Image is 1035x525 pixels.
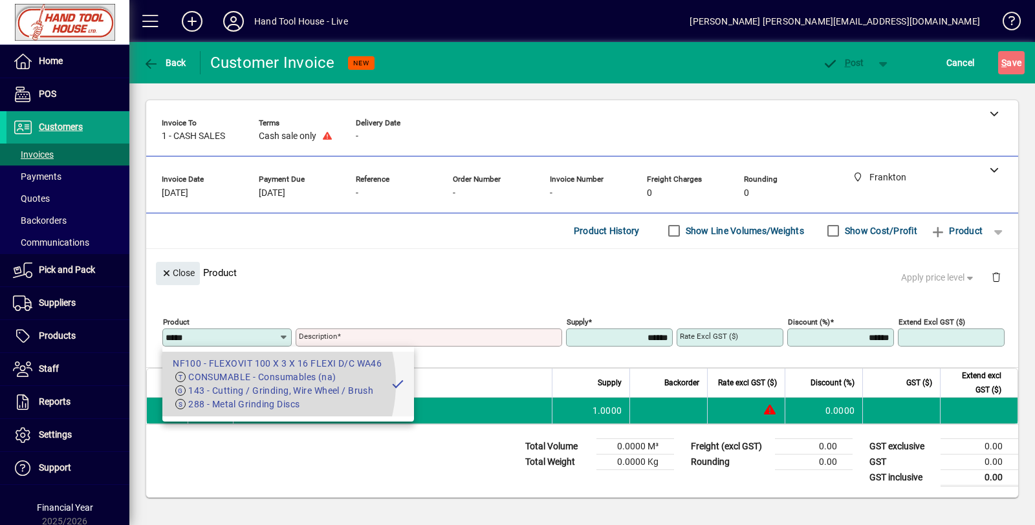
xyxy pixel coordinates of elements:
a: Home [6,45,129,78]
span: 0 [647,188,652,198]
span: Extend excl GST ($) [948,369,1001,397]
span: Cancel [946,52,975,73]
a: Pick and Pack [6,254,129,286]
a: Reports [6,386,129,418]
button: Cancel [943,51,978,74]
span: Quotes [13,193,50,204]
button: Back [140,51,190,74]
td: 0.0000 Kg [596,454,674,469]
app-page-header-button: Delete [981,271,1012,283]
td: Total Weight [519,454,596,469]
span: POS [39,89,56,99]
div: Product [146,249,1018,296]
td: 0.00 [941,454,1018,469]
td: GST [863,454,941,469]
td: Freight (excl GST) [684,438,775,454]
a: Settings [6,419,129,451]
span: - [356,131,358,142]
label: Show Cost/Profit [842,224,917,237]
mat-label: Extend excl GST ($) [899,317,965,326]
span: Item [196,376,212,390]
span: - [356,188,358,198]
button: Save [998,51,1025,74]
button: Product History [569,219,645,242]
span: 1.0000 [593,404,622,417]
td: 0.0000 M³ [596,438,674,454]
span: Customers [39,122,83,132]
label: Show Line Volumes/Weights [683,224,804,237]
mat-label: Supply [567,317,588,326]
span: Back [143,58,186,68]
a: Knowledge Base [993,3,1019,45]
span: NEW [353,59,369,67]
a: Communications [6,231,129,253]
app-page-header-button: Close [153,267,203,279]
span: Reports [39,396,71,407]
span: Close [161,262,195,284]
a: Suppliers [6,287,129,319]
span: GST ($) [906,376,932,390]
button: Add [171,10,213,33]
span: ave [1001,52,1021,73]
span: 1 - CASH SALES [162,131,225,142]
span: 0 [744,188,749,198]
button: Delete [981,262,1012,293]
span: Pick and Pack [39,264,95,275]
a: Support [6,452,129,484]
button: Close [156,262,200,285]
span: Cash sale only [259,131,316,142]
a: Quotes [6,187,129,209]
app-page-header-button: Back [129,51,201,74]
span: Backorder [664,376,699,390]
span: Staff [39,363,59,374]
span: - [453,188,455,198]
span: Communications [13,237,89,248]
a: POS [6,78,129,111]
td: 0.00 [941,469,1018,486]
span: Products [39,330,76,341]
span: Supply [598,376,622,390]
a: Backorders [6,209,129,231]
td: 0.00 [775,454,853,469]
td: Rounding [684,454,775,469]
span: Frankton [211,403,226,418]
td: 0.00 [775,438,853,454]
span: Invoices [13,149,54,160]
span: S [1001,58,1007,68]
span: Suppliers [39,297,76,308]
span: Description [241,376,281,390]
span: - [550,188,552,198]
button: Profile [213,10,254,33]
td: 0.0000 [785,398,862,423]
span: Product History [574,220,640,241]
mat-label: Discount (%) [788,317,830,326]
span: Rate excl GST ($) [718,376,777,390]
span: [DATE] [259,188,285,198]
span: Home [39,56,63,66]
span: Support [39,462,71,473]
div: [PERSON_NAME] [PERSON_NAME][EMAIL_ADDRESS][DOMAIN_NAME] [690,11,980,32]
button: Apply price level [896,266,981,289]
a: Invoices [6,144,129,166]
div: Hand Tool House - Live [254,11,348,32]
td: GST exclusive [863,438,941,454]
span: Settings [39,429,72,440]
span: Backorders [13,215,67,226]
span: Financial Year [37,502,93,513]
mat-label: Product [163,317,190,326]
span: Apply price level [901,271,976,284]
mat-label: Rate excl GST ($) [680,332,738,341]
mat-label: Description [299,332,337,341]
span: Discount (%) [811,376,855,390]
span: ost [822,58,864,68]
button: Post [816,51,871,74]
span: Payments [13,171,61,182]
a: Payments [6,166,129,187]
td: 0.00 [941,438,1018,454]
span: P [845,58,851,68]
td: Total Volume [519,438,596,454]
a: Staff [6,353,129,385]
span: [DATE] [162,188,188,198]
a: Products [6,320,129,352]
td: GST inclusive [863,469,941,486]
